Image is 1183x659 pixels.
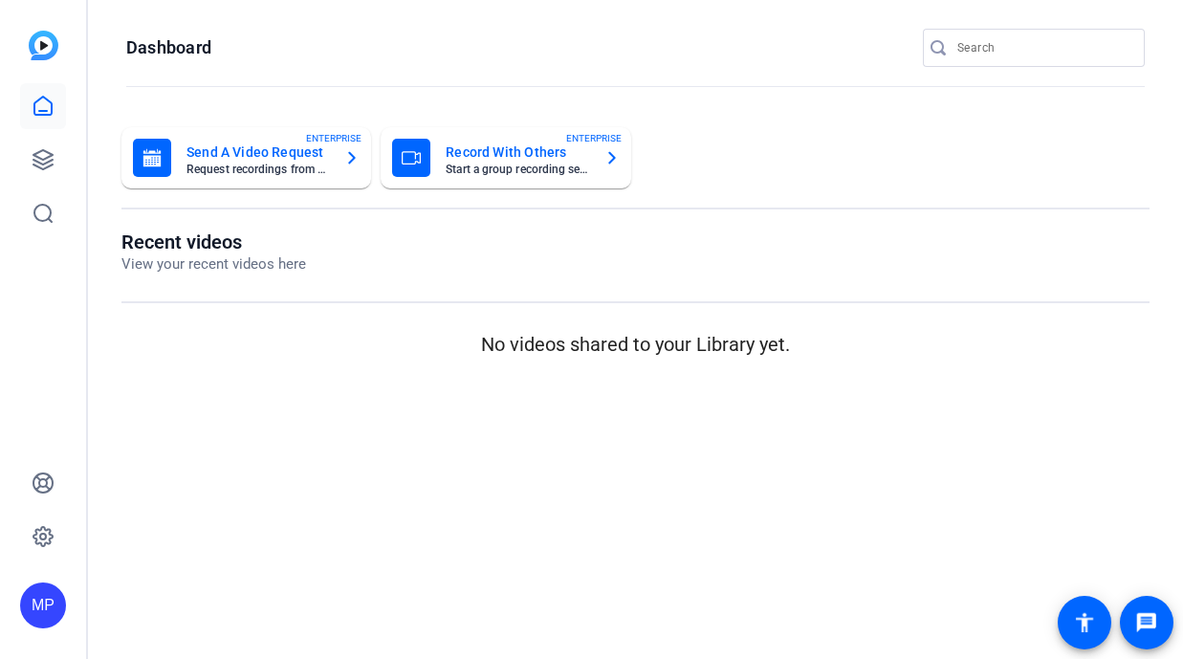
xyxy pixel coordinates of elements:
[121,253,306,275] p: View your recent videos here
[186,164,329,175] mat-card-subtitle: Request recordings from anyone, anywhere
[381,127,630,188] button: Record With OthersStart a group recording sessionENTERPRISE
[29,31,58,60] img: blue-gradient.svg
[306,131,361,145] span: ENTERPRISE
[121,231,306,253] h1: Recent videos
[1073,611,1096,634] mat-icon: accessibility
[957,36,1129,59] input: Search
[121,330,1150,359] p: No videos shared to your Library yet.
[566,131,622,145] span: ENTERPRISE
[121,127,371,188] button: Send A Video RequestRequest recordings from anyone, anywhereENTERPRISE
[446,164,588,175] mat-card-subtitle: Start a group recording session
[126,36,211,59] h1: Dashboard
[446,141,588,164] mat-card-title: Record With Others
[186,141,329,164] mat-card-title: Send A Video Request
[1135,611,1158,634] mat-icon: message
[20,582,66,628] div: MP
